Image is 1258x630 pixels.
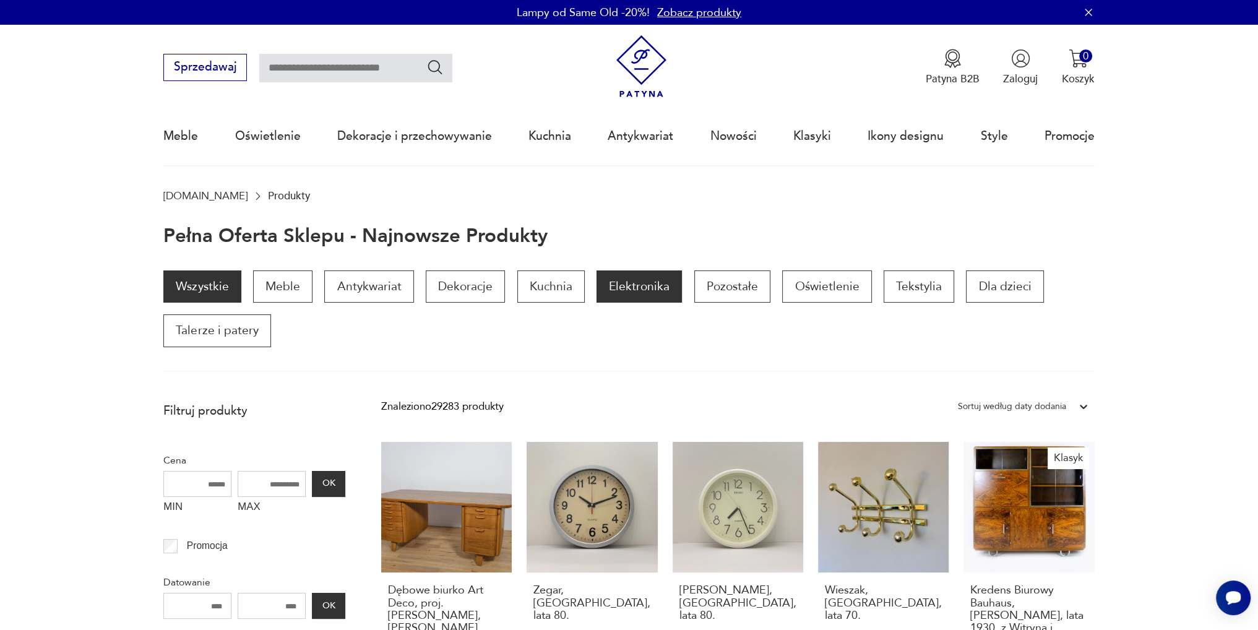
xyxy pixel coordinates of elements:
h3: Zegar, [GEOGRAPHIC_DATA], lata 80. [533,584,651,622]
a: Oświetlenie [782,270,871,303]
a: Tekstylia [884,270,954,303]
button: Szukaj [426,58,444,76]
button: Zaloguj [1003,49,1038,86]
a: Pozostałe [694,270,770,303]
div: 0 [1079,50,1092,63]
a: Antykwariat [324,270,413,303]
a: Kuchnia [517,270,585,303]
button: Patyna B2B [926,49,980,86]
button: OK [312,471,345,497]
p: Datowanie [163,574,345,590]
h1: Pełna oferta sklepu - najnowsze produkty [163,226,548,247]
p: Patyna B2B [926,72,980,86]
h3: Wieszak, [GEOGRAPHIC_DATA], lata 70. [825,584,942,622]
a: Nowości [710,108,757,165]
a: Meble [253,270,312,303]
a: Dla dzieci [966,270,1043,303]
img: Patyna - sklep z meblami i dekoracjami vintage [610,35,673,98]
a: Klasyki [793,108,831,165]
img: Ikonka użytkownika [1011,49,1030,68]
h3: [PERSON_NAME], [GEOGRAPHIC_DATA], lata 80. [679,584,796,622]
p: Promocja [187,538,228,554]
a: [DOMAIN_NAME] [163,190,248,202]
a: Zobacz produkty [657,5,741,20]
a: Oświetlenie [235,108,301,165]
p: Filtruj produkty [163,403,345,419]
button: 0Koszyk [1062,49,1095,86]
a: Promocje [1045,108,1095,165]
a: Wszystkie [163,270,241,303]
p: Lampy od Same Old -20%! [517,5,650,20]
a: Meble [163,108,198,165]
a: Style [980,108,1007,165]
a: Elektronika [597,270,682,303]
button: Sprzedawaj [163,54,247,81]
a: Ikony designu [868,108,944,165]
div: Znaleziono 29283 produkty [381,399,504,415]
button: OK [312,593,345,619]
label: MIN [163,497,231,520]
p: Cena [163,452,345,468]
a: Kuchnia [528,108,571,165]
iframe: Smartsupp widget button [1216,580,1251,615]
a: Talerze i patery [163,314,270,347]
img: Ikona koszyka [1069,49,1088,68]
p: Produkty [268,190,310,202]
div: Sortuj według daty dodania [958,399,1066,415]
a: Antykwariat [608,108,673,165]
a: Ikona medaluPatyna B2B [926,49,980,86]
a: Dekoracje i przechowywanie [337,108,492,165]
label: MAX [238,497,306,520]
a: Sprzedawaj [163,63,247,73]
a: Dekoracje [426,270,505,303]
p: Koszyk [1062,72,1095,86]
p: Zaloguj [1003,72,1038,86]
img: Ikona medalu [943,49,962,68]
